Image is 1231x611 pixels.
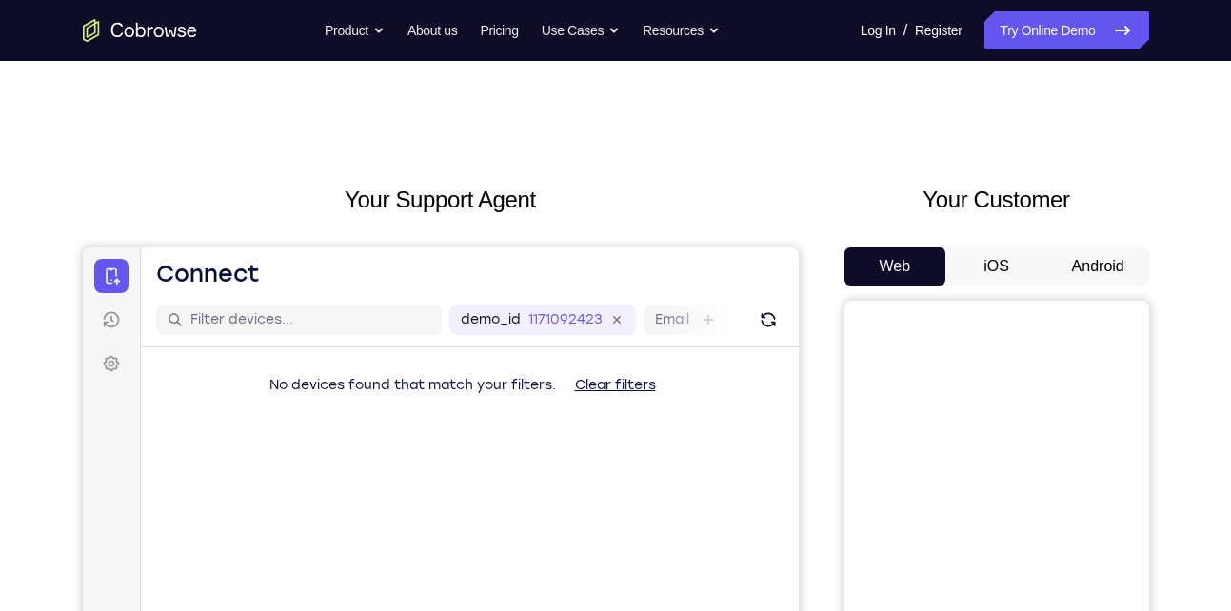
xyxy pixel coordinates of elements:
button: Clear filters [477,119,588,157]
a: Try Online Demo [984,11,1148,49]
button: iOS [945,247,1047,286]
button: Web [844,247,946,286]
a: Pricing [480,11,518,49]
a: Log In [861,11,896,49]
button: 6-digit code [329,573,445,611]
button: Product [325,11,385,49]
a: Go to the home page [83,19,197,42]
button: Android [1047,247,1149,286]
h2: Your Support Agent [83,183,799,217]
a: About us [407,11,457,49]
span: / [903,19,907,42]
button: Use Cases [542,11,620,49]
a: Register [915,11,962,49]
button: Resources [643,11,720,49]
span: No devices found that match your filters. [187,129,473,146]
h2: Your Customer [844,183,1149,217]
